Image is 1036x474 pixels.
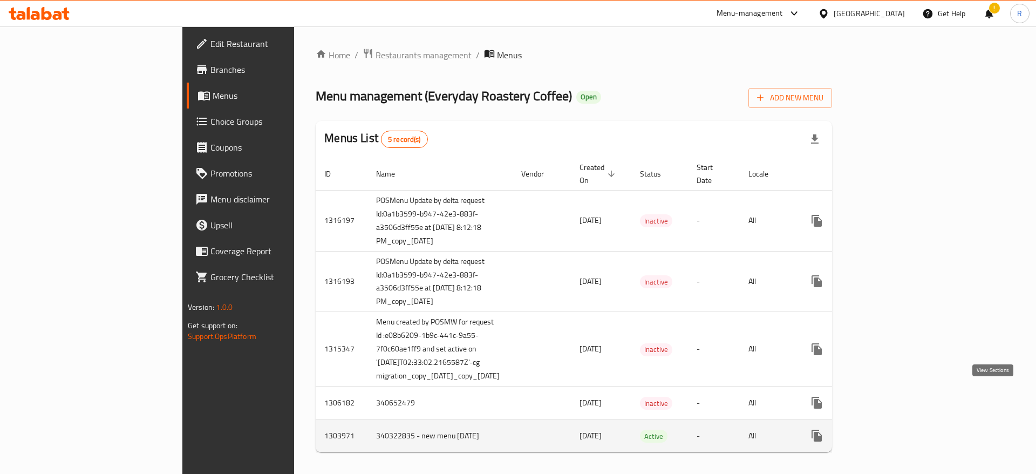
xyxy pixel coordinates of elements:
[740,387,795,419] td: All
[367,251,513,312] td: POSMenu Update by delta request Id:0a1b3599-b947-42e3-883f-a3506d3ff55e at [DATE] 8:12:18 PM_copy...
[580,161,618,187] span: Created On
[210,141,347,154] span: Coupons
[580,342,602,356] span: [DATE]
[187,160,356,186] a: Promotions
[804,336,830,362] button: more
[795,158,916,191] th: Actions
[688,419,740,452] td: -
[748,167,782,180] span: Locale
[187,31,356,57] a: Edit Restaurant
[188,319,237,333] span: Get support on:
[210,193,347,206] span: Menu disclaimer
[210,37,347,50] span: Edit Restaurant
[640,430,667,443] span: Active
[688,251,740,312] td: -
[216,300,233,314] span: 1.0.0
[580,274,602,288] span: [DATE]
[367,387,513,419] td: 340652479
[748,88,832,108] button: Add New Menu
[580,396,602,410] span: [DATE]
[640,397,672,410] span: Inactive
[830,390,856,416] button: Change Status
[830,336,856,362] button: Change Status
[187,109,356,134] a: Choice Groups
[576,91,601,104] div: Open
[830,423,856,449] button: Change Status
[210,245,347,258] span: Coverage Report
[1017,8,1022,19] span: R
[367,419,513,452] td: 340322835 - new menu [DATE]
[640,215,672,227] span: Inactive
[697,161,727,187] span: Start Date
[355,49,358,62] li: /
[640,214,672,227] div: Inactive
[316,158,916,453] table: enhanced table
[381,131,428,148] div: Total records count
[802,126,828,152] div: Export file
[740,190,795,251] td: All
[367,312,513,387] td: Menu created by POSMW for request Id :e08b6209-1b9c-441c-9a55-7f0c60ae1ff9 and set active on '[DA...
[381,134,427,145] span: 5 record(s)
[316,84,572,108] span: Menu management ( Everyday Roastery Coffee )
[717,7,783,20] div: Menu-management
[804,423,830,449] button: more
[688,387,740,419] td: -
[740,312,795,387] td: All
[640,167,675,180] span: Status
[757,91,823,105] span: Add New Menu
[210,219,347,232] span: Upsell
[187,57,356,83] a: Branches
[210,63,347,76] span: Branches
[210,115,347,128] span: Choice Groups
[376,49,472,62] span: Restaurants management
[210,270,347,283] span: Grocery Checklist
[640,275,672,288] div: Inactive
[187,134,356,160] a: Coupons
[324,130,427,148] h2: Menus List
[830,208,856,234] button: Change Status
[576,92,601,101] span: Open
[187,186,356,212] a: Menu disclaimer
[580,429,602,443] span: [DATE]
[210,167,347,180] span: Promotions
[476,49,480,62] li: /
[363,48,472,62] a: Restaurants management
[187,264,356,290] a: Grocery Checklist
[188,329,256,343] a: Support.OpsPlatform
[740,251,795,312] td: All
[497,49,522,62] span: Menus
[367,190,513,251] td: POSMenu Update by delta request Id:0a1b3599-b947-42e3-883f-a3506d3ff55e at [DATE] 8:12:18 PM_copy...
[376,167,409,180] span: Name
[187,212,356,238] a: Upsell
[740,419,795,452] td: All
[324,167,345,180] span: ID
[521,167,558,180] span: Vendor
[688,312,740,387] td: -
[804,390,830,416] button: more
[188,300,214,314] span: Version:
[187,83,356,109] a: Menus
[804,268,830,294] button: more
[830,268,856,294] button: Change Status
[640,276,672,288] span: Inactive
[804,208,830,234] button: more
[580,213,602,227] span: [DATE]
[316,48,832,62] nav: breadcrumb
[640,343,672,356] span: Inactive
[213,89,347,102] span: Menus
[187,238,356,264] a: Coverage Report
[834,8,905,19] div: [GEOGRAPHIC_DATA]
[688,190,740,251] td: -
